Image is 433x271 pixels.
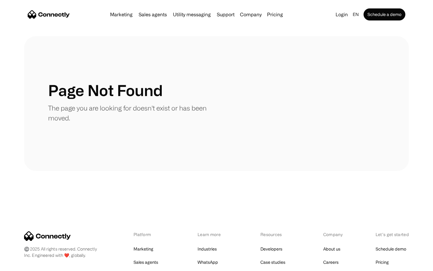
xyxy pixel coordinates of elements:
[376,231,409,238] div: Let’s get started
[323,258,339,266] a: Careers
[28,10,70,19] a: home
[12,260,36,269] ul: Language list
[323,231,344,238] div: Company
[260,231,292,238] div: Resources
[134,258,158,266] a: Sales agents
[6,260,36,269] aside: Language selected: English
[170,12,213,17] a: Utility messaging
[376,258,389,266] a: Pricing
[240,10,262,19] div: Company
[323,245,340,253] a: About us
[260,258,285,266] a: Case studies
[238,10,263,19] div: Company
[353,10,359,19] div: en
[48,103,216,123] p: The page you are looking for doesn't exist or has been moved.
[108,12,135,17] a: Marketing
[214,12,237,17] a: Support
[136,12,169,17] a: Sales agents
[198,245,217,253] a: Industries
[48,81,163,99] h1: Page Not Found
[265,12,285,17] a: Pricing
[350,10,362,19] div: en
[333,10,350,19] a: Login
[134,231,166,238] div: Platform
[134,245,153,253] a: Marketing
[376,245,406,253] a: Schedule demo
[198,231,229,238] div: Learn more
[364,8,405,20] a: Schedule a demo
[260,245,282,253] a: Developers
[198,258,218,266] a: WhatsApp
